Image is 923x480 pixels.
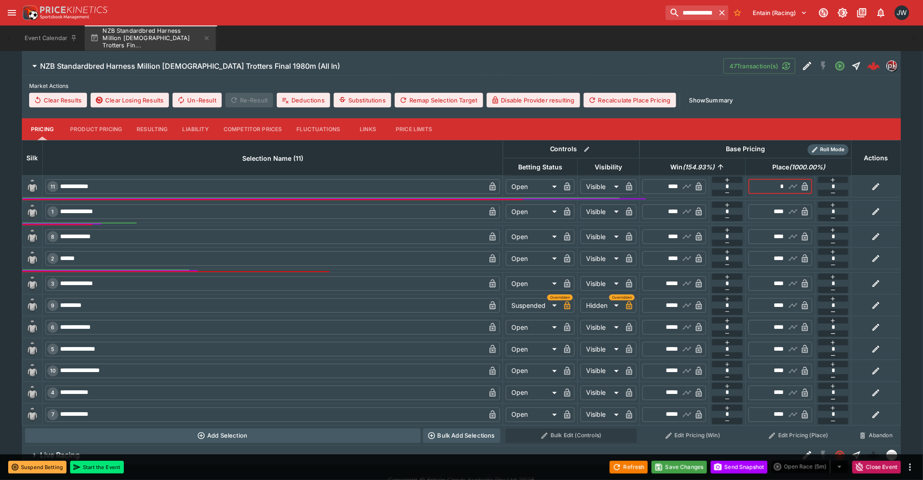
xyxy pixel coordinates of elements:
button: Competitor Prices [216,118,290,140]
img: blank-silk.png [25,251,40,266]
button: SGM Disabled [816,447,832,464]
div: split button [771,460,849,473]
button: Suspend Betting [8,461,66,474]
button: Recalculate Place Pricing [584,93,676,107]
button: Jayden Wyke [892,3,912,23]
img: PriceKinetics [40,6,107,13]
button: more [905,462,916,473]
div: Visible [581,179,622,194]
img: blank-silk.png [25,276,40,291]
button: Edit Pricing (Win) [643,429,743,443]
span: 9 [50,302,56,309]
img: logo-cerberus--red.svg [867,60,880,72]
label: Market Actions [29,79,894,93]
button: Pricing [22,118,63,140]
img: pricekinetics [887,61,897,71]
button: Straight [848,58,865,74]
span: 10 [48,368,57,374]
button: 47Transaction(s) [724,58,796,74]
button: Abandon [854,429,898,443]
button: Edit Pricing (Place) [749,429,849,443]
button: No Bookmarks [730,5,745,20]
button: Clear Results [29,93,87,107]
span: 4 [50,390,56,396]
img: blank-silk.png [25,298,40,313]
img: blank-silk.png [25,204,40,219]
button: Un-Result [173,93,221,107]
button: Refresh [610,461,648,474]
button: Bulk edit [581,143,593,155]
span: Visibility [585,162,632,173]
button: Close Event [852,461,901,474]
button: Bulk Add Selections via CSV Data [423,429,500,443]
button: Disable Provider resulting [487,93,580,107]
div: Open [506,386,560,400]
img: blank-silk.png [25,364,40,378]
span: Roll Mode [817,146,849,153]
div: Open [506,342,560,357]
button: Toggle light/dark mode [835,5,851,21]
div: Suspended [506,298,560,313]
img: blank-silk.png [25,179,40,194]
img: Sportsbook Management [40,15,89,19]
em: ( 154.93 %) [683,162,715,173]
div: Hidden [581,298,622,313]
div: Visible [581,276,622,291]
input: search [666,5,716,20]
button: Live Racing [22,446,799,465]
span: 1 [50,209,56,215]
button: NZB Standardbred Harness Million [DEMOGRAPHIC_DATA] Trotters Fin... [85,26,216,51]
th: Silk [22,140,43,175]
button: NZB Standardbred Harness Million [DEMOGRAPHIC_DATA] Trotters Final 1980m (All In) [22,57,724,75]
button: open drawer [4,5,20,21]
span: Re-Result [225,93,273,107]
div: Visible [581,364,622,378]
span: 11 [49,184,57,190]
button: Edit Detail [799,58,816,74]
button: Clear Losing Results [91,93,169,107]
button: Start the Event [70,461,124,474]
button: Product Pricing [63,118,129,140]
div: Jayden Wyke [895,5,909,20]
span: 7 [50,412,56,418]
button: Remap Selection Target [395,93,483,107]
div: liveracing [887,450,898,461]
span: Overridden [550,295,570,301]
button: Send Snapshot [711,461,768,474]
th: Actions [852,140,901,175]
button: Bulk Edit (Controls) [506,429,637,443]
img: blank-silk.png [25,342,40,357]
div: Visible [581,320,622,335]
div: Open [506,230,560,244]
button: Price Limits [388,118,439,140]
span: 5 [50,346,56,352]
h6: NZB Standardbred Harness Million [DEMOGRAPHIC_DATA] Trotters Final 1980m (All In) [40,61,340,71]
button: Fluctuations [290,118,348,140]
button: ShowSummary [684,93,739,107]
button: Open [832,58,848,74]
button: Connected to PK [816,5,832,21]
div: Open [506,276,560,291]
div: Open [506,320,560,335]
button: Straight [848,447,865,464]
button: Substitutions [334,93,391,107]
span: 3 [50,281,56,287]
button: Select Tenant [748,5,813,20]
button: Event Calendar [19,26,83,51]
em: ( 1000.00 %) [789,162,825,173]
svg: Closed [835,450,846,461]
span: 8 [50,234,56,240]
button: Documentation [854,5,870,21]
span: Overridden [612,295,632,301]
button: Liability [175,118,216,140]
div: Show/hide Price Roll mode configuration. [808,144,849,155]
button: Edit Detail [799,447,816,464]
div: Visible [581,204,622,219]
button: SGM Disabled [816,58,832,74]
th: Controls [503,140,640,158]
div: Visible [581,342,622,357]
span: Win(154.93%) [661,162,725,173]
div: Open [506,408,560,422]
button: Closed [832,447,848,464]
